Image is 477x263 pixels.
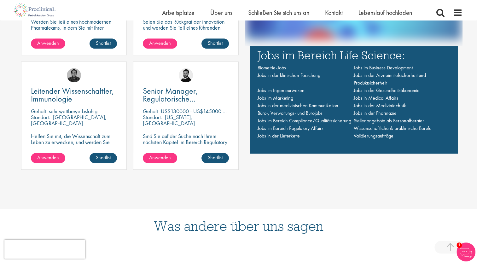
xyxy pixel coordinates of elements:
img: Mike Raletz [67,68,81,82]
a: Anwenden [143,153,177,163]
a: Shortlist [201,153,229,163]
a: Jobs in der Pharmazie [354,110,397,116]
span: Gehalt [143,108,158,115]
a: Jobs im Bereich Compliance/Qualitätssicherung [258,117,351,124]
span: Anwenden [37,154,59,161]
a: Jobs in der Medizintechnik [354,102,406,109]
a: Stellenangebote als Personalberater [354,117,424,124]
p: Sind Sie auf der Suche nach Ihrem nächsten Kapitel im Bereich Regulatory Affairs? Diese Position,... [143,133,229,169]
a: Büro-, Verwaltungs- und Bürojobs [258,110,323,116]
a: Senior Manager, Regulatorische Angelegenheiten [143,87,229,103]
nav: Hauptnavigation [258,64,450,140]
a: Shortlist [201,38,229,49]
a: Jobs in der Lieferkette [258,132,300,139]
a: Jobs in der medizinischen Kommunikation [258,102,338,109]
a: Lebenslauf hochladen [358,9,412,17]
p: Helfen Sie mit, die Wissenschaft zum Leben zu erwecken, und werden Sie Teil eines führenden Pharm... [31,133,117,181]
a: Validierungsaufträge [354,132,393,139]
p: sehr wettbewerbsfähig [49,108,97,115]
a: Anwenden [31,38,65,49]
span: 1 [457,243,462,248]
span: Gehalt [31,108,46,115]
a: Jobs im Ingenieurwesen [258,87,305,94]
p: US$130000 - US$145000 pro Jahr [161,108,240,115]
a: Leitender Wissenschaftler, Immunologie [31,87,117,103]
span: Anwenden [149,154,171,161]
img: Nick Walker [179,68,193,82]
a: Shortlist [90,38,117,49]
a: Kontakt [325,9,343,17]
img: Chatbot [457,243,475,261]
span: Anwenden [37,40,59,46]
a: Jobs in der Arzneimittelsicherheit und Produktsicherheit [354,72,426,86]
a: Jobs im Bereich Regulatory Affairs [258,125,323,131]
a: Anwenden [143,38,177,49]
h3: Jobs im Bereich Life Science: [258,49,450,61]
p: [GEOGRAPHIC_DATA], [GEOGRAPHIC_DATA] [31,114,107,127]
span: Senior Manager, Regulatorische Angelegenheiten [143,85,198,112]
span: Standort: [31,114,50,121]
span: Standort: [143,114,162,121]
a: Arbeitsplätze [162,9,195,17]
a: Shortlist [90,153,117,163]
iframe: reCAPTCHA [4,240,85,259]
span: Leitender Wissenschaftler, Immunologie [31,85,114,104]
a: Jobs in der klinischen Forschung [258,72,320,79]
p: [US_STATE], [GEOGRAPHIC_DATA] [143,114,195,127]
a: Biometrie-Jobs [258,64,286,71]
a: Wissenschaftliche & präklinische Berufe [354,125,432,131]
span: Anwenden [149,40,171,46]
a: Über uns [210,9,232,17]
a: Jobs in der Gesundheitsökonomie [354,87,420,94]
a: Jobs in Medical Affairs [354,95,398,101]
a: Jobs im Business Development [354,64,413,71]
a: Anwenden [31,153,65,163]
a: Jobs im Marketing [258,95,293,101]
a: Schließen Sie sich uns an [248,9,309,17]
